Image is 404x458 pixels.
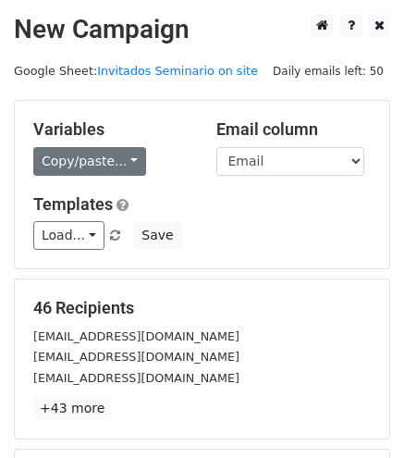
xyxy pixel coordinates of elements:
[266,64,390,78] a: Daily emails left: 50
[33,397,111,420] a: +43 more
[33,221,104,250] a: Load...
[14,14,390,45] h2: New Campaign
[14,64,258,78] small: Google Sheet:
[266,61,390,81] span: Daily emails left: 50
[312,369,404,458] iframe: Chat Widget
[312,369,404,458] div: Widget de chat
[33,329,239,343] small: [EMAIL_ADDRESS][DOMAIN_NAME]
[133,221,181,250] button: Save
[33,371,239,385] small: [EMAIL_ADDRESS][DOMAIN_NAME]
[33,350,239,364] small: [EMAIL_ADDRESS][DOMAIN_NAME]
[216,119,372,140] h5: Email column
[33,194,113,214] a: Templates
[97,64,258,78] a: Invitados Seminario on site
[33,119,189,140] h5: Variables
[33,298,371,318] h5: 46 Recipients
[33,147,146,176] a: Copy/paste...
